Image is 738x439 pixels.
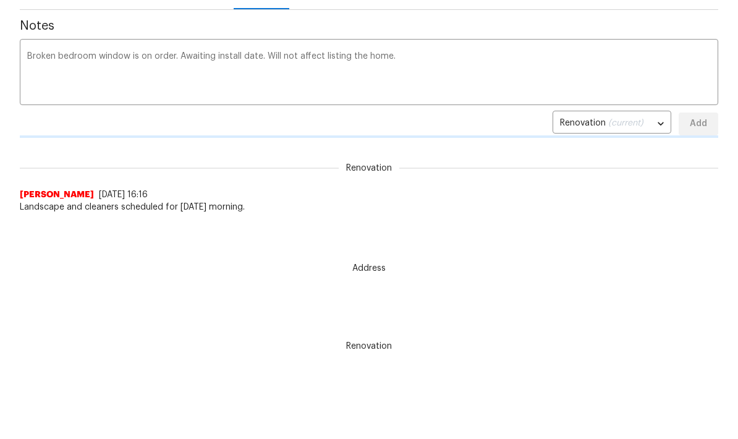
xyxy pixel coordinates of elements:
[99,190,148,199] span: [DATE] 16:16
[553,109,671,139] div: Renovation (current)
[20,189,94,201] span: [PERSON_NAME]
[20,20,718,32] span: Notes
[20,223,94,236] span: [PERSON_NAME]
[608,119,643,127] span: (current)
[20,201,718,213] span: Landscape and cleaners scheduled for [DATE] morning.
[339,162,399,174] span: Renovation
[27,52,711,95] textarea: Broken bedroom window is on order. Awaiting install date. Will not affect listing the home.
